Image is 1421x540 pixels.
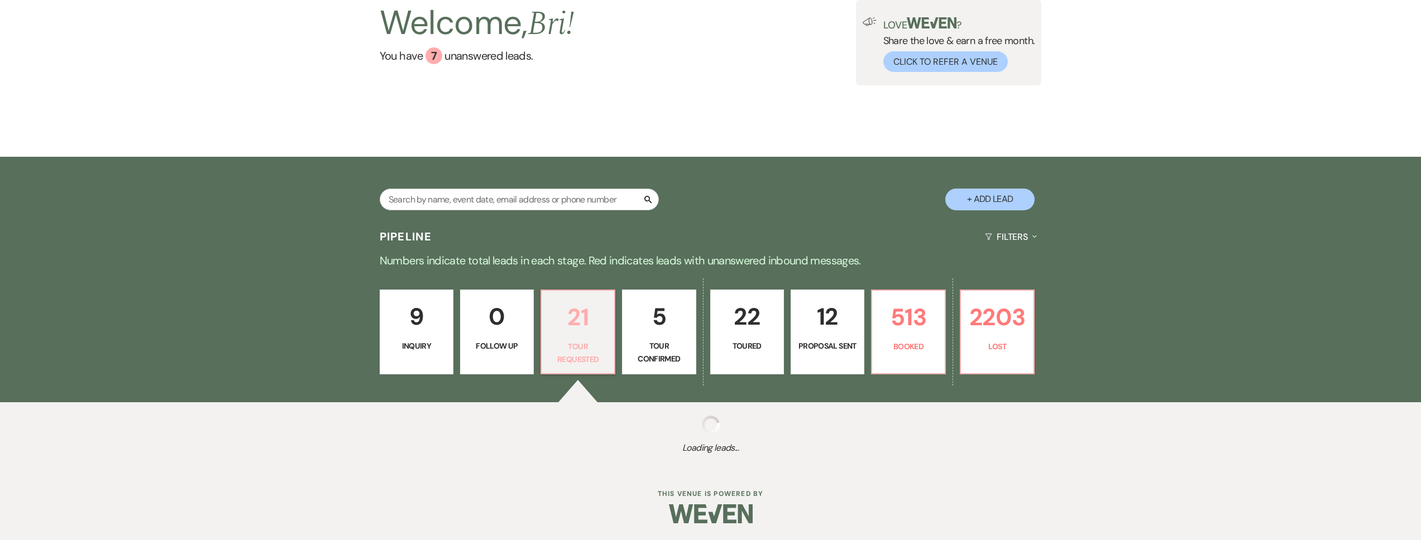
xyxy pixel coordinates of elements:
[467,340,527,352] p: Follow Up
[548,298,607,336] p: 21
[629,340,688,365] p: Tour Confirmed
[425,47,442,64] div: 7
[960,290,1035,374] a: 2203Lost
[669,494,753,533] img: Weven Logo
[879,298,938,336] p: 513
[717,340,777,352] p: Toured
[387,298,446,335] p: 9
[702,416,720,433] img: loading spinner
[879,340,938,353] p: Booked
[980,222,1041,252] button: Filters
[71,441,1350,455] span: Loading leads...
[380,47,574,64] a: You have 7 unanswered leads.
[710,290,784,374] a: 22Toured
[883,17,1035,30] p: Love ?
[871,290,946,374] a: 513Booked
[622,290,696,374] a: 5Tour Confirmed
[907,17,956,28] img: weven-logo-green.svg
[883,51,1008,72] button: Click to Refer a Venue
[798,298,857,335] p: 12
[540,290,615,374] a: 21Tour Requested
[968,340,1027,353] p: Lost
[467,298,527,335] p: 0
[380,189,659,210] input: Search by name, event date, email address or phone number
[309,252,1113,269] p: Numbers indicate total leads in each stage. Red indicates leads with unanswered inbound messages.
[863,17,877,26] img: loud-speaker-illustration.svg
[968,298,1027,336] p: 2203
[548,340,607,365] p: Tour Requested
[945,189,1035,210] button: + Add Lead
[791,290,864,374] a: 12Proposal Sent
[380,290,453,374] a: 9Inquiry
[798,340,857,352] p: Proposal Sent
[460,290,534,374] a: 0Follow Up
[380,229,432,244] h3: Pipeline
[629,298,688,335] p: 5
[717,298,777,335] p: 22
[387,340,446,352] p: Inquiry
[877,17,1035,72] div: Share the love & earn a free month.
